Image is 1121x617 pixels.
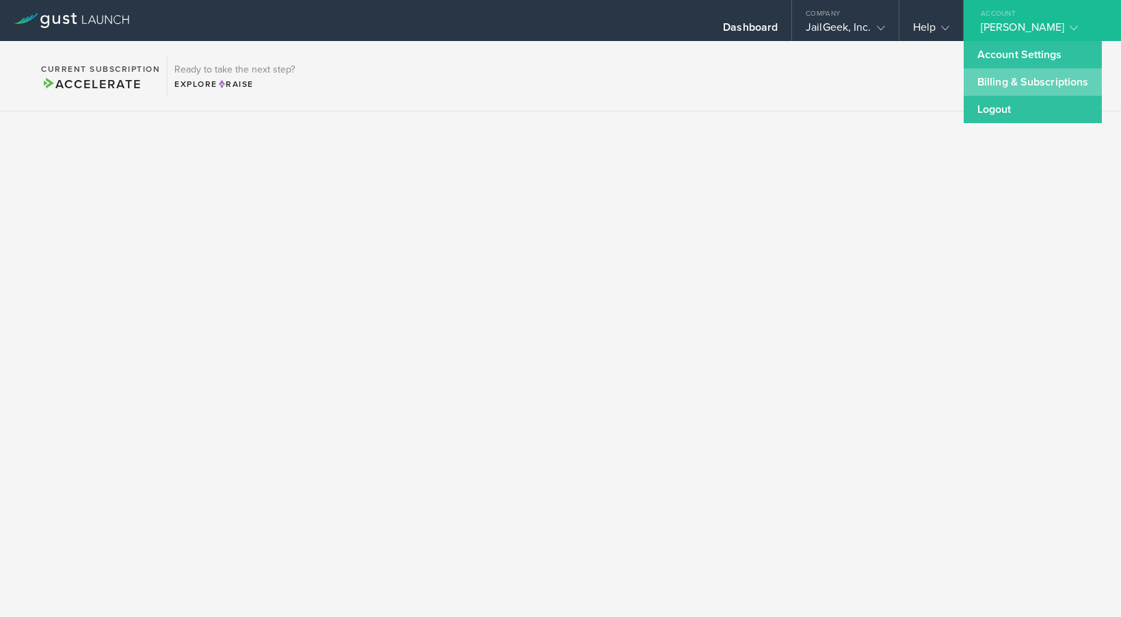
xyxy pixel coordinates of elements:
[981,21,1097,41] div: [PERSON_NAME]
[217,79,254,89] span: Raise
[174,78,295,90] div: Explore
[913,21,949,41] div: Help
[41,65,160,73] h2: Current Subscription
[806,21,884,41] div: JailGeek, Inc.
[167,55,302,97] div: Ready to take the next step?ExploreRaise
[723,21,778,41] div: Dashboard
[41,77,141,92] span: Accelerate
[1053,551,1121,617] iframe: Chat Widget
[174,65,295,75] h3: Ready to take the next step?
